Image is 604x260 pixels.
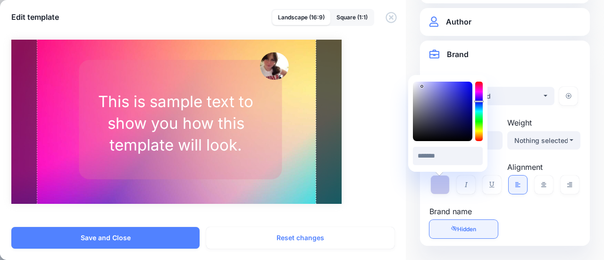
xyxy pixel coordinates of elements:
[514,135,568,146] div: Nothing selected
[507,161,580,173] label: Alignment
[436,91,542,102] div: Nothing selected
[11,227,200,249] button: Save and Close
[429,220,498,238] a: Visibility
[507,117,580,128] label: Weight
[429,87,554,105] button: Nothing selected
[11,11,59,23] h5: Edit template
[507,131,580,150] button: Nothing selected
[91,91,260,156] div: This is sample text to show you how this template will look.
[331,10,373,25] a: Square (1:1)
[272,10,330,25] a: Landscape (16:9)
[429,73,554,84] label: Font family
[429,16,580,28] a: Author
[206,227,394,249] button: Reset changes
[429,48,580,61] a: Brand
[429,206,498,217] label: Brand name
[457,226,476,233] span: Hidden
